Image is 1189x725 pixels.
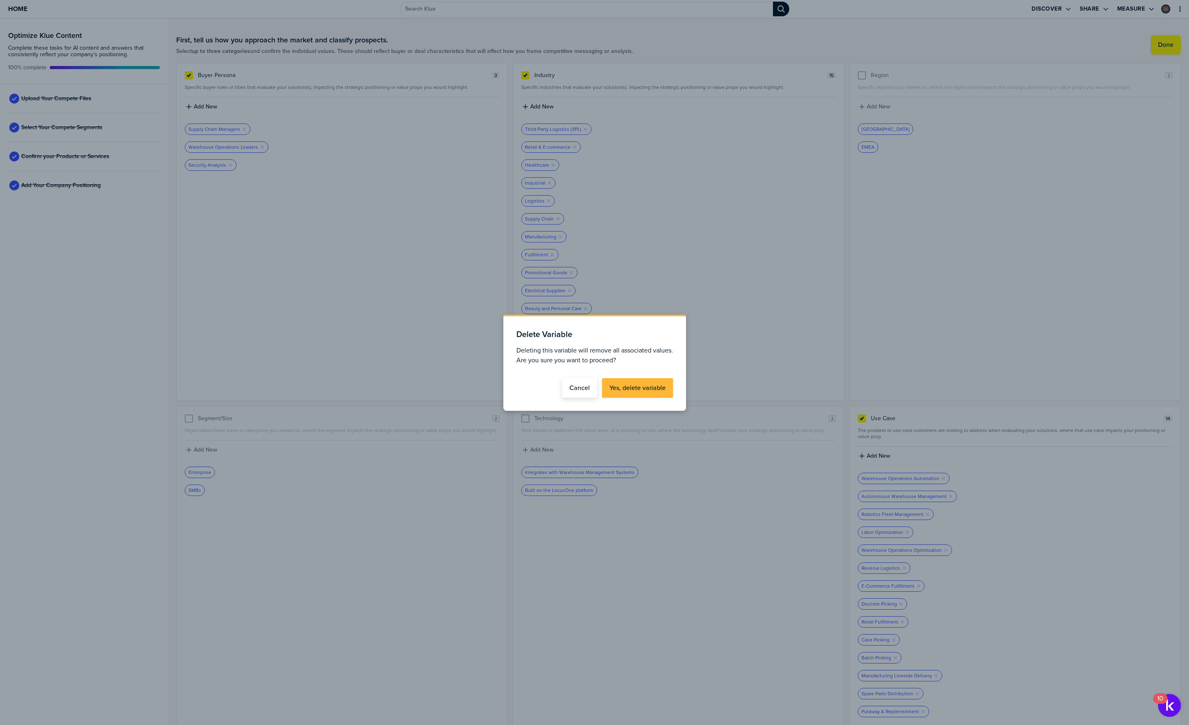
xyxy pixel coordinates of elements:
[516,346,673,365] span: Deleting this variable will remove all associated values. Are you sure you want to proceed?
[1158,694,1181,717] button: Open Resource Center, 10 new notifications
[562,378,597,398] button: Cancel
[569,384,590,392] label: Cancel
[1157,699,1163,709] div: 10
[602,378,673,398] button: Yes, delete variable
[609,384,666,392] label: Yes, delete variable
[516,329,572,339] h1: Delete Variable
